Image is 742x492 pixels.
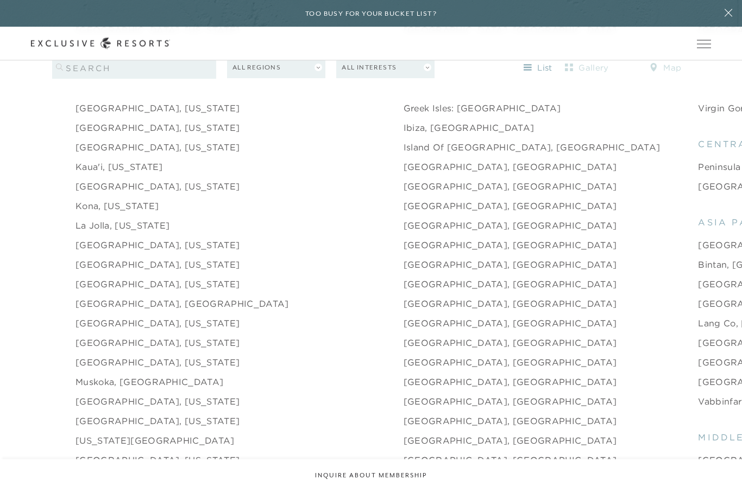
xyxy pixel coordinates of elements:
a: [GEOGRAPHIC_DATA], [US_STATE] [76,317,240,330]
a: [GEOGRAPHIC_DATA], [US_STATE] [76,180,240,193]
a: [GEOGRAPHIC_DATA], [US_STATE] [76,102,240,115]
a: [GEOGRAPHIC_DATA], [GEOGRAPHIC_DATA] [404,278,617,291]
a: [GEOGRAPHIC_DATA], [US_STATE] [76,239,240,252]
button: list [513,59,562,77]
a: [GEOGRAPHIC_DATA], [GEOGRAPHIC_DATA] [404,219,617,232]
a: [GEOGRAPHIC_DATA], [GEOGRAPHIC_DATA] [404,239,617,252]
a: [US_STATE][GEOGRAPHIC_DATA] [76,434,235,447]
a: [GEOGRAPHIC_DATA], [GEOGRAPHIC_DATA] [404,376,617,389]
button: gallery [562,59,611,77]
button: All Regions [227,57,325,78]
a: [GEOGRAPHIC_DATA], [GEOGRAPHIC_DATA] [404,258,617,272]
button: Open navigation [697,40,711,48]
a: Kaua'i, [US_STATE] [76,161,163,174]
a: [GEOGRAPHIC_DATA], [GEOGRAPHIC_DATA] [404,395,617,408]
a: Ibiza, [GEOGRAPHIC_DATA] [404,122,535,135]
a: Kona, [US_STATE] [76,200,159,213]
a: [GEOGRAPHIC_DATA], [GEOGRAPHIC_DATA] [404,434,617,447]
a: [GEOGRAPHIC_DATA], [US_STATE] [76,337,240,350]
a: [GEOGRAPHIC_DATA], [US_STATE] [76,415,240,428]
a: [GEOGRAPHIC_DATA], [GEOGRAPHIC_DATA] [404,356,617,369]
button: All Interests [336,57,435,78]
h6: Too busy for your bucket list? [305,9,437,19]
input: search [52,57,216,79]
a: [GEOGRAPHIC_DATA], [GEOGRAPHIC_DATA] [404,317,617,330]
a: Greek Isles: [GEOGRAPHIC_DATA] [404,102,561,115]
a: [GEOGRAPHIC_DATA], [GEOGRAPHIC_DATA] [76,298,289,311]
a: [GEOGRAPHIC_DATA], [GEOGRAPHIC_DATA] [404,337,617,350]
iframe: Qualified Messenger [731,481,742,492]
a: Island of [GEOGRAPHIC_DATA], [GEOGRAPHIC_DATA] [404,141,661,154]
a: [GEOGRAPHIC_DATA], [GEOGRAPHIC_DATA] [404,298,617,311]
a: [GEOGRAPHIC_DATA], [US_STATE] [76,278,240,291]
a: [GEOGRAPHIC_DATA], [GEOGRAPHIC_DATA] [404,200,617,213]
a: [GEOGRAPHIC_DATA], [GEOGRAPHIC_DATA] [404,161,617,174]
a: [GEOGRAPHIC_DATA], [GEOGRAPHIC_DATA] [404,454,617,467]
a: La Jolla, [US_STATE] [76,219,169,232]
a: [GEOGRAPHIC_DATA], [US_STATE] [76,356,240,369]
a: [GEOGRAPHIC_DATA], [US_STATE] [76,395,240,408]
button: map [641,59,690,77]
a: Muskoka, [GEOGRAPHIC_DATA] [76,376,223,389]
a: [GEOGRAPHIC_DATA], [US_STATE] [76,141,240,154]
a: [GEOGRAPHIC_DATA], [US_STATE] [76,122,240,135]
a: [GEOGRAPHIC_DATA], [GEOGRAPHIC_DATA] [404,180,617,193]
a: [GEOGRAPHIC_DATA], [US_STATE] [76,258,240,272]
a: [GEOGRAPHIC_DATA], [GEOGRAPHIC_DATA] [404,415,617,428]
a: [GEOGRAPHIC_DATA], [US_STATE] [76,454,240,467]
